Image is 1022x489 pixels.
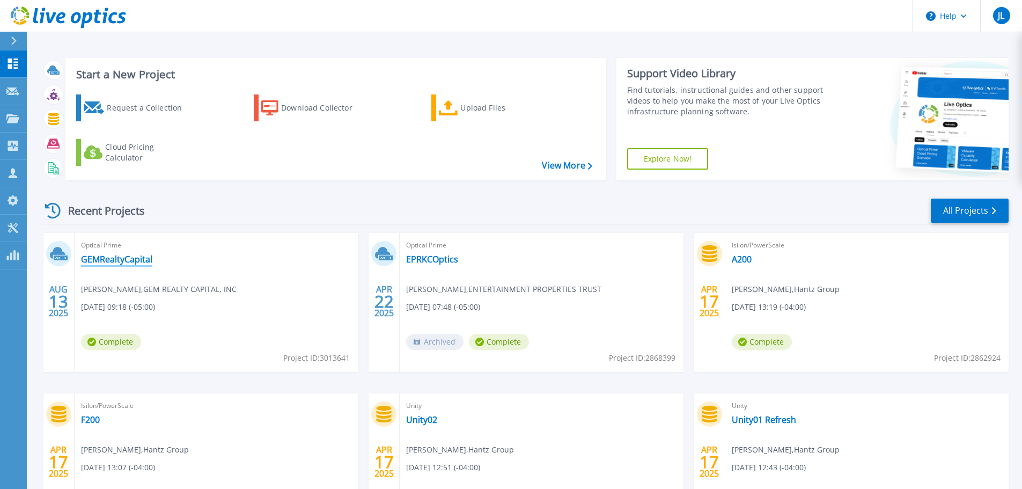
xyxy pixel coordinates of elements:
a: View More [542,160,592,171]
span: 17 [49,457,68,466]
a: Explore Now! [627,148,709,170]
span: [PERSON_NAME] , ENTERTAINMENT PROPERTIES TRUST [406,283,601,295]
span: 13 [49,297,68,306]
span: [DATE] 13:07 (-04:00) [81,462,155,473]
div: Upload Files [460,97,546,119]
span: [PERSON_NAME] , Hantz Group [81,444,189,456]
span: [DATE] 09:18 (-05:00) [81,301,155,313]
span: [DATE] 12:51 (-04:00) [406,462,480,473]
div: APR 2025 [374,282,394,321]
span: Complete [81,334,141,350]
span: [DATE] 07:48 (-05:00) [406,301,480,313]
a: Cloud Pricing Calculator [76,139,196,166]
a: Unity01 Refresh [732,414,796,425]
div: APR 2025 [374,442,394,481]
div: Cloud Pricing Calculator [105,142,191,163]
span: 22 [374,297,394,306]
div: Download Collector [281,97,367,119]
a: All Projects [931,199,1009,223]
span: Isilon/PowerScale [732,239,1002,251]
a: Download Collector [254,94,373,121]
span: [DATE] 12:43 (-04:00) [732,462,806,473]
a: A200 [732,254,752,265]
span: Project ID: 2862924 [934,352,1001,364]
span: [DATE] 13:19 (-04:00) [732,301,806,313]
div: AUG 2025 [48,282,69,321]
div: Find tutorials, instructional guides and other support videos to help you make the most of your L... [627,85,827,117]
span: Unity [406,400,677,412]
span: Complete [469,334,529,350]
span: Complete [732,334,792,350]
span: Project ID: 3013641 [283,352,350,364]
a: Unity02 [406,414,437,425]
h3: Start a New Project [76,69,592,81]
span: Archived [406,334,464,350]
span: 17 [374,457,394,466]
span: Project ID: 2868399 [609,352,675,364]
div: Request a Collection [107,97,193,119]
span: Optical Prime [81,239,351,251]
span: [PERSON_NAME] , Hantz Group [732,444,840,456]
span: Unity [732,400,1002,412]
div: Recent Projects [41,198,159,224]
span: 17 [700,457,719,466]
span: [PERSON_NAME] , GEM REALTY CAPITAL, INC [81,283,237,295]
span: [PERSON_NAME] , Hantz Group [406,444,514,456]
a: GEMRealtyCapital [81,254,152,265]
span: Isilon/PowerScale [81,400,351,412]
span: JL [998,11,1004,20]
div: APR 2025 [48,442,69,481]
div: APR 2025 [699,282,719,321]
span: Optical Prime [406,239,677,251]
a: F200 [81,414,100,425]
a: EPRKCOptics [406,254,458,265]
span: [PERSON_NAME] , Hantz Group [732,283,840,295]
a: Request a Collection [76,94,196,121]
a: Upload Files [431,94,551,121]
div: APR 2025 [699,442,719,481]
div: Support Video Library [627,67,827,81]
span: 17 [700,297,719,306]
